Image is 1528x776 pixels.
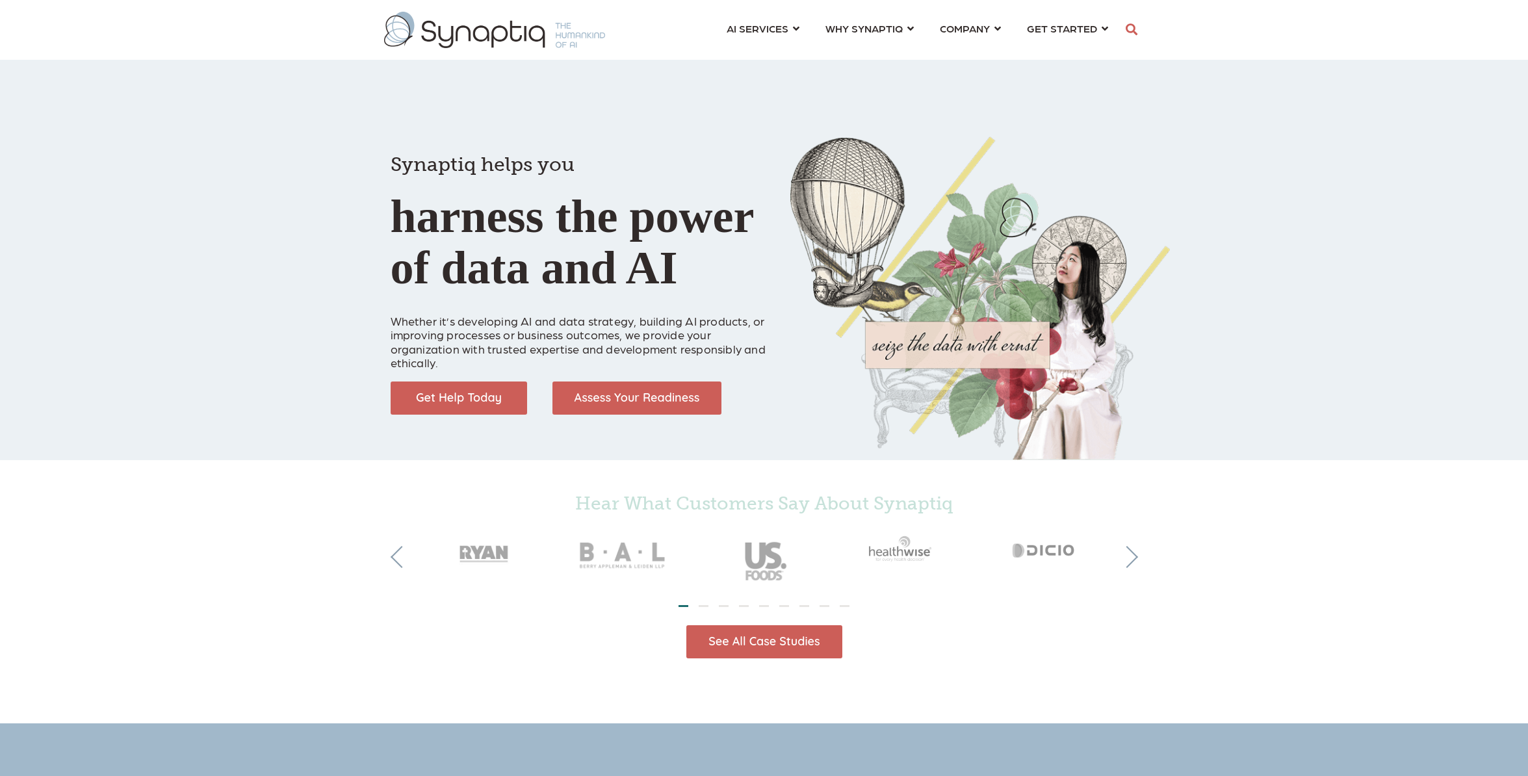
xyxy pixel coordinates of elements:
[975,520,1115,577] img: Dicio
[719,605,729,607] li: Page dot 3
[940,16,1001,40] a: COMPANY
[1027,19,1097,37] span: GET STARTED
[413,493,1115,515] h4: Hear What Customers Say About Synaptiq
[790,136,1171,460] img: Collage of girl, balloon, bird, and butterfly, with seize the data with ernst text
[940,19,990,37] span: COMPANY
[552,382,721,415] img: Assess Your Readiness
[699,605,708,607] li: Page dot 2
[727,16,799,40] a: AI SERVICES
[779,605,789,607] li: Page dot 6
[391,300,771,370] p: Whether it’s developing AI and data strategy, building AI products, or improving processes or bus...
[835,520,975,577] img: Healthwise_gray50
[759,605,769,607] li: Page dot 5
[799,605,809,607] li: Page dot 7
[391,546,413,568] button: Previous
[679,605,688,607] li: Page dot 1
[554,520,694,593] img: BAL_gray50
[384,12,605,48] img: synaptiq logo-1
[840,605,849,607] li: Page dot 9
[686,625,842,658] img: See All Case Studies
[727,19,788,37] span: AI SERVICES
[391,130,771,294] h1: harness the power of data and AI
[739,605,749,607] li: Page dot 4
[825,19,903,37] span: WHY SYNAPTIQ
[391,382,527,415] img: Get Help Today
[1116,546,1138,568] button: Next
[825,16,914,40] a: WHY SYNAPTIQ
[391,153,575,176] span: Synaptiq helps you
[714,6,1121,53] nav: menu
[413,520,554,577] img: RyanCompanies_gray50_2
[1027,16,1108,40] a: GET STARTED
[820,605,829,607] li: Page dot 8
[694,520,835,593] img: USFoods_gray50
